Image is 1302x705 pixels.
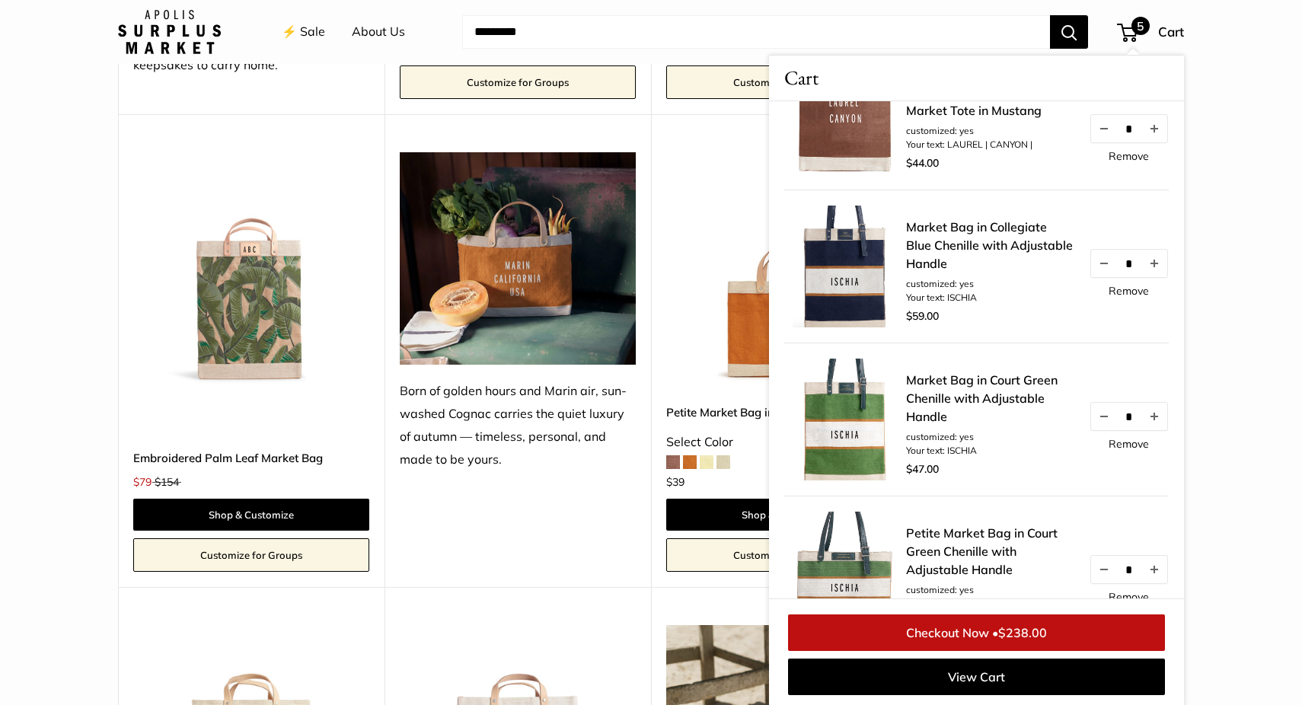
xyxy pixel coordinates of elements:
button: Increase quantity by 1 [1141,556,1167,583]
a: Shop & Customize [133,499,369,531]
a: Remove [1109,286,1149,296]
a: Market Bag in Court Green Chenille with Adjustable Handle [906,371,1074,426]
input: Quantity [1117,563,1141,576]
a: View Cart [788,659,1165,695]
a: Customize for Groups [400,65,636,99]
a: Customize for Groups [133,538,369,572]
a: Market Bag in Collegiate Blue Chenille with Adjustable Handle [906,218,1074,273]
a: description_Each bag takes 8-hours to handcraft thanks to our artisan cooperative.description_Sid... [133,152,369,388]
a: 5 Cart [1119,20,1184,44]
img: Apolis: Surplus Market [118,10,221,54]
img: description_Each bag takes 8-hours to handcraft thanks to our artisan cooperative. [133,152,369,388]
div: Select Color [666,431,902,454]
li: customized: yes [906,583,1074,597]
a: Remove [1109,439,1149,449]
a: Petite Market Bag in [GEOGRAPHIC_DATA] [666,404,902,421]
input: Quantity [1117,257,1141,270]
img: description_Our very first Chenille-Jute Market bag [784,512,906,633]
button: Increase quantity by 1 [1141,115,1167,142]
button: Increase quantity by 1 [1141,403,1167,430]
button: Decrease quantity by 1 [1091,556,1117,583]
span: Cart [784,63,819,93]
button: Decrease quantity by 1 [1091,250,1117,277]
li: customized: yes [906,277,1074,291]
input: Search... [462,15,1050,49]
input: Quantity [1117,122,1141,135]
span: $59.00 [906,309,939,323]
li: Your text: ISCHIA [906,291,1074,305]
a: ⚡️ Sale [282,21,325,43]
li: customized: yes [906,430,1074,444]
a: About Us [352,21,405,43]
li: customized: yes [906,124,1042,138]
a: Petite Market Bag in Court Green Chenille with Adjustable Handle [906,524,1074,579]
button: Increase quantity by 1 [1141,250,1167,277]
span: Cart [1158,24,1184,40]
input: Quantity [1117,410,1141,423]
a: Remove [1109,151,1149,161]
img: Petite Market Bag in Cognac [666,152,902,388]
li: Your text: LAUREL | CANYON | [906,138,1042,152]
span: $79 [133,475,152,489]
span: $39 [666,475,685,489]
a: Market Tote in Mustang [906,101,1042,120]
span: $238.00 [998,625,1047,640]
button: Search [1050,15,1088,49]
img: description_Our very first Chenille-Jute Market bag [784,206,906,327]
span: $154 [155,475,179,489]
a: Embroidered Palm Leaf Market Bag [133,449,369,467]
a: Customize for Groups [666,538,902,572]
a: Customize for Groups [666,65,902,99]
li: Your text: ISCHIA [906,444,1074,458]
span: $47.00 [906,462,939,476]
a: Remove [1109,592,1149,602]
button: Decrease quantity by 1 [1091,403,1117,430]
a: Checkout Now •$238.00 [788,614,1165,651]
a: Shop & Customize [666,499,902,531]
div: Born of golden hours and Marin air, sun-washed Cognac carries the quiet luxury of autumn — timele... [400,380,636,471]
span: $44.00 [906,156,939,170]
img: Born of golden hours and Marin air, sun-washed Cognac carries the quiet luxury of autumn — timele... [400,152,636,365]
img: description_Our very first Chenille-Jute Market bag [784,359,906,480]
a: Petite Market Bag in CognacPetite Market Bag in Cognac [666,152,902,388]
button: Decrease quantity by 1 [1091,115,1117,142]
span: 5 [1131,17,1150,35]
li: Your text: ISCHIA [906,597,1074,611]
